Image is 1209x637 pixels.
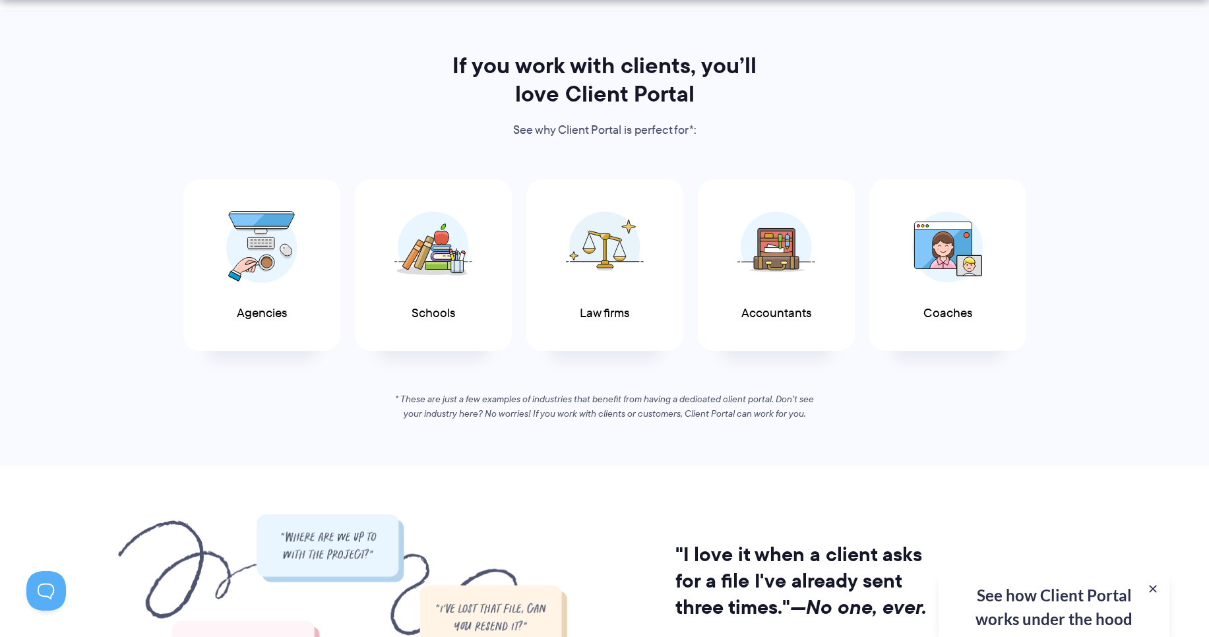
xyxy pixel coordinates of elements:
i: —No one, ever. [790,592,927,622]
iframe: Toggle Customer Support [26,571,66,611]
a: Coaches [869,179,1026,351]
a: Agencies [183,179,340,351]
span: Accountants [741,307,811,320]
em: * These are just a few examples of industries that benefit from having a dedicated client portal.... [395,392,814,420]
span: Coaches [923,307,972,320]
span: Schools [412,307,455,320]
h2: "I love it when a client asks for a file I've already sent three times." [675,541,943,621]
a: Law firms [526,179,683,351]
h2: If you work with clients, you’ll love Client Portal [435,51,775,108]
a: Accountants [698,179,855,351]
p: See why Client Portal is perfect for*: [435,121,775,140]
a: Schools [355,179,512,351]
span: Law firms [580,307,629,320]
span: Agencies [237,307,287,320]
